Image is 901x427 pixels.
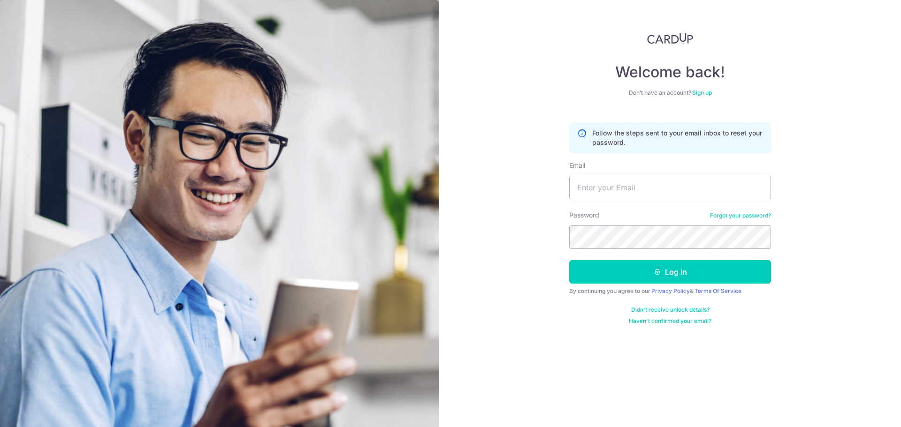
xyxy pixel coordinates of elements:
[569,287,771,295] div: By continuing you agree to our &
[695,287,741,294] a: Terms Of Service
[569,89,771,97] div: Don’t have an account?
[631,306,710,314] a: Didn't receive unlock details?
[569,260,771,284] button: Log in
[710,212,771,219] a: Forgot your password?
[651,287,690,294] a: Privacy Policy
[569,210,599,220] label: Password
[569,176,771,199] input: Enter your Email
[629,317,711,325] a: Haven't confirmed your email?
[647,33,693,44] img: CardUp Logo
[692,89,712,96] a: Sign up
[569,63,771,82] h4: Welcome back!
[569,161,585,170] label: Email
[592,128,763,147] p: Follow the steps sent to your email inbox to reset your password.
